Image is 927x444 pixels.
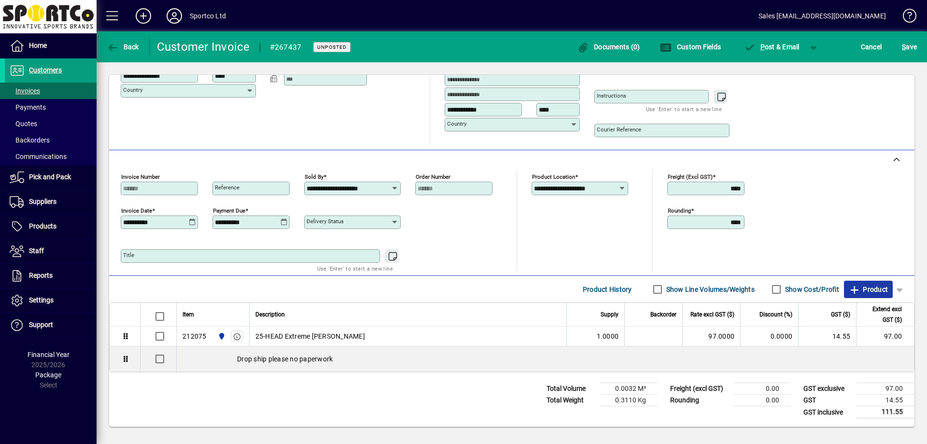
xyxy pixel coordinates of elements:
mat-label: Delivery status [307,218,344,225]
span: Staff [29,247,44,255]
div: Sportco Ltd [190,8,226,24]
div: Drop ship please no paperwork [177,346,914,372]
mat-label: Rounding [668,207,691,214]
mat-label: Title [123,252,134,258]
app-page-header-button: Back [97,38,150,56]
span: ave [902,39,917,55]
button: Product [844,281,893,298]
td: 97.00 [856,327,914,346]
a: Invoices [5,83,97,99]
span: Suppliers [29,198,56,205]
label: Show Cost/Profit [783,285,839,294]
td: 0.0032 M³ [600,383,658,395]
mat-label: Invoice date [121,207,152,214]
a: Support [5,313,97,337]
td: GST [799,395,857,406]
span: Quotes [10,120,37,128]
a: Backorders [5,132,97,148]
span: Backorders [10,136,50,144]
span: Customers [29,66,62,74]
td: 14.55 [798,327,856,346]
a: Pick and Pack [5,165,97,189]
span: Discount (%) [759,309,792,320]
button: Product History [579,281,636,298]
span: Sportco Ltd Warehouse [215,331,226,342]
span: Unposted [317,44,347,50]
td: 0.00 [733,383,791,395]
span: Back [107,43,139,51]
button: Profile [159,7,190,25]
span: Custom Fields [660,43,721,51]
button: Save [899,38,919,56]
mat-label: Payment due [213,207,245,214]
a: Knowledge Base [896,2,915,33]
div: 212075 [183,331,207,341]
a: Suppliers [5,190,97,214]
span: Description [255,309,285,320]
span: Supply [601,309,618,320]
button: Documents (0) [575,38,643,56]
a: Home [5,34,97,58]
button: Post & Email [739,38,804,56]
div: #267437 [270,40,302,55]
td: GST inclusive [799,406,857,418]
span: P [760,43,765,51]
span: Communications [10,153,67,160]
span: Pick and Pack [29,173,71,181]
mat-label: Freight (excl GST) [668,173,713,180]
mat-label: Country [447,120,466,127]
td: 0.3110 Kg [600,395,658,406]
span: Item [183,309,194,320]
span: Products [29,222,56,230]
td: 0.00 [733,395,791,406]
td: 111.55 [857,406,914,418]
span: Documents (0) [577,43,640,51]
div: Sales [EMAIL_ADDRESS][DOMAIN_NAME] [758,8,886,24]
span: 25-HEAD Extreme [PERSON_NAME] [255,331,365,341]
button: Add [128,7,159,25]
span: Payments [10,103,46,111]
mat-label: Courier Reference [597,126,641,133]
td: 0.0000 [740,327,798,346]
span: Financial Year [28,351,70,358]
td: 97.00 [857,383,914,395]
mat-label: Invoice number [121,173,160,180]
button: Custom Fields [658,38,723,56]
span: Invoices [10,87,40,95]
span: Cancel [861,39,882,55]
span: 1.0000 [597,331,619,341]
mat-label: Order number [416,173,450,180]
div: 97.0000 [688,331,734,341]
span: Support [29,321,53,329]
mat-label: Instructions [597,92,626,99]
mat-label: Reference [215,184,239,191]
td: Freight (excl GST) [665,383,733,395]
span: ost & Email [744,43,800,51]
span: Rate excl GST ($) [690,309,734,320]
mat-hint: Use 'Enter' to start a new line [317,263,393,274]
button: Cancel [858,38,885,56]
a: Communications [5,148,97,165]
span: Reports [29,272,53,279]
mat-label: Sold by [305,173,323,180]
td: 14.55 [857,395,914,406]
td: GST exclusive [799,383,857,395]
td: Rounding [665,395,733,406]
span: Backorder [650,309,676,320]
a: Payments [5,99,97,115]
a: Products [5,215,97,239]
mat-hint: Use 'Enter' to start a new line [646,103,722,115]
span: GST ($) [831,309,850,320]
span: Extend excl GST ($) [862,304,902,325]
span: S [902,43,906,51]
span: Product [849,282,888,297]
mat-label: Country [123,86,142,93]
a: Staff [5,239,97,263]
a: Reports [5,264,97,288]
td: Total Weight [542,395,600,406]
td: Total Volume [542,383,600,395]
a: Quotes [5,115,97,132]
a: Settings [5,288,97,313]
div: Customer Invoice [157,39,250,55]
span: Settings [29,296,54,304]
